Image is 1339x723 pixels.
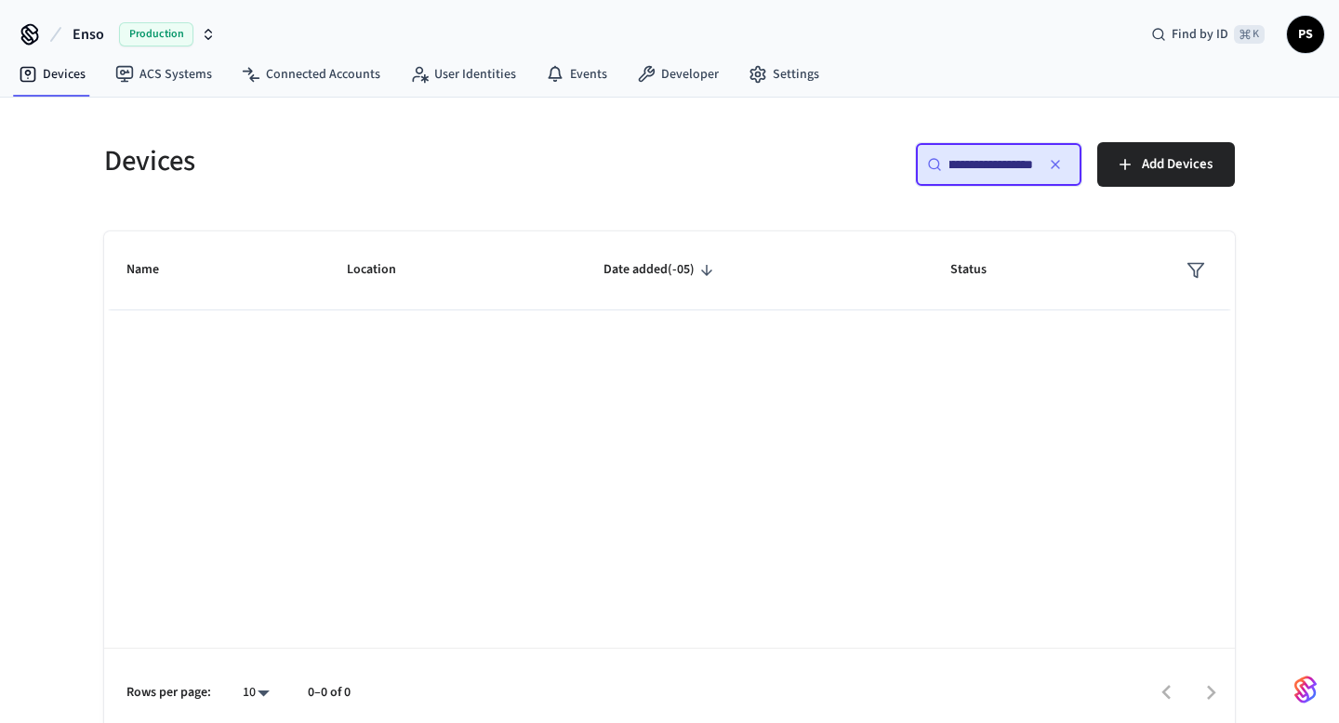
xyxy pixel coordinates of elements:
p: 0–0 of 0 [308,683,351,703]
table: sticky table [104,231,1235,310]
span: Date added(-05) [603,256,719,284]
span: ⌘ K [1234,25,1265,44]
span: Name [126,256,183,284]
a: Developer [622,58,734,91]
span: Enso [73,23,104,46]
span: Location [347,256,420,284]
button: Add Devices [1097,142,1235,187]
a: Events [531,58,622,91]
span: Production [119,22,193,46]
p: Rows per page: [126,683,211,703]
a: Devices [4,58,100,91]
div: 10 [233,679,278,706]
h5: Devices [104,142,658,180]
span: Add Devices [1142,152,1213,177]
span: PS [1289,18,1322,51]
a: Settings [734,58,834,91]
a: Connected Accounts [227,58,395,91]
div: Find by ID⌘ K [1136,18,1279,51]
span: Status [950,256,1011,284]
span: Find by ID [1172,25,1228,44]
button: PS [1287,16,1324,53]
img: SeamLogoGradient.69752ec5.svg [1294,675,1317,704]
a: ACS Systems [100,58,227,91]
a: User Identities [395,58,531,91]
